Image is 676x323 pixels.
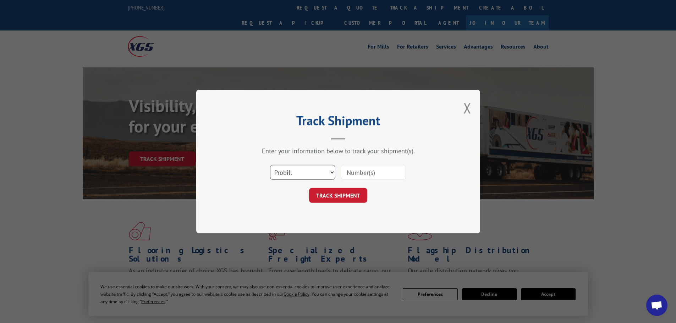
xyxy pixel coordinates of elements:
[232,147,445,155] div: Enter your information below to track your shipment(s).
[341,165,406,180] input: Number(s)
[463,99,471,117] button: Close modal
[232,116,445,129] h2: Track Shipment
[646,295,667,316] div: Open chat
[309,188,367,203] button: TRACK SHIPMENT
